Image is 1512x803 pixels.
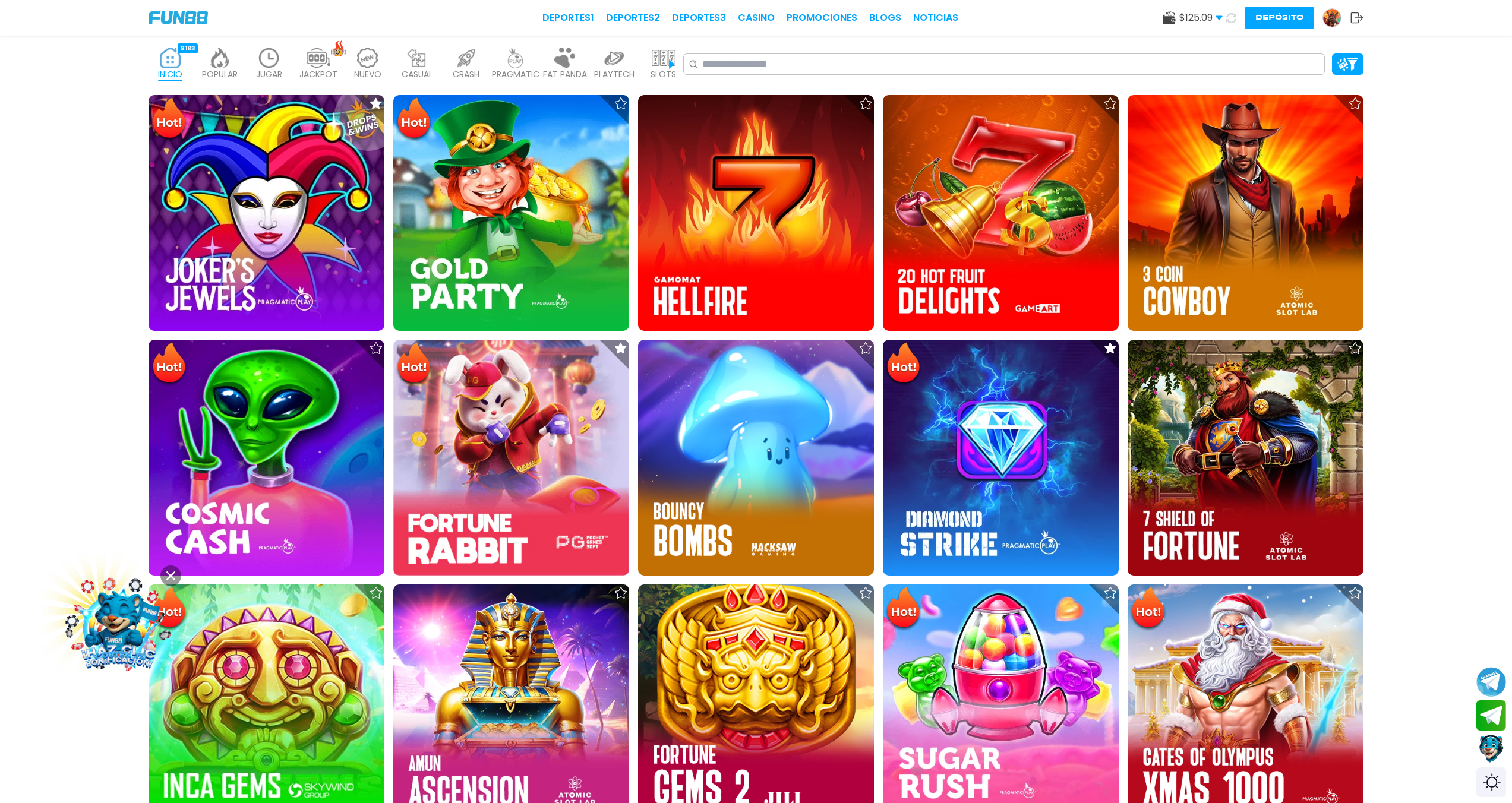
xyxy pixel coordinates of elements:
[1128,95,1363,331] img: 3 Coin Cowboy
[149,95,384,331] img: Joker's Jewels
[256,68,282,81] p: JUGAR
[149,340,384,576] img: Cosmic Cash
[1323,9,1341,27] img: Avatar
[454,48,478,68] img: crash_light.webp
[543,68,587,81] p: FAT PANDA
[257,48,281,68] img: recent_light.webp
[394,341,433,387] img: Hot
[542,11,594,25] a: Deportes1
[150,96,188,143] img: Hot
[62,568,176,682] img: Image Link
[1129,586,1167,632] img: Hot
[638,95,874,331] img: Hellfire
[651,68,676,81] p: SLOTS
[405,48,429,68] img: casual_light.webp
[1322,8,1350,27] a: Avatar
[594,68,635,81] p: PLAYTECH
[1179,11,1223,25] span: $ 125.09
[331,40,346,56] img: hot
[208,48,232,68] img: popular_light.webp
[393,95,629,331] img: Gold Party
[504,48,528,68] img: pragmatic_light.webp
[354,68,381,81] p: NUEVO
[1476,700,1506,731] button: Join telegram
[913,11,958,25] a: NOTICIAS
[150,341,188,387] img: Hot
[672,11,726,25] a: Deportes3
[738,11,775,25] a: CASINO
[1245,7,1314,29] button: Depósito
[393,340,629,576] img: Fortune Rabbit
[492,68,539,81] p: PRAGMATIC
[553,48,577,68] img: fat_panda_light.webp
[202,68,238,81] p: POPULAR
[883,95,1119,331] img: 20 Hot Fruit Delights
[884,341,923,387] img: Hot
[1128,340,1363,576] img: 7 Shields of Fortune
[158,68,182,81] p: INICIO
[356,48,380,68] img: new_light.webp
[307,48,330,68] img: jackpot_light.webp
[883,340,1119,576] img: Diamond Strike
[402,68,433,81] p: CASUAL
[178,43,198,53] div: 9183
[884,586,923,632] img: Hot
[606,11,660,25] a: Deportes2
[652,48,675,68] img: slots_light.webp
[602,48,626,68] img: playtech_light.webp
[1476,767,1506,797] div: Switch theme
[453,68,479,81] p: CRASH
[299,68,337,81] p: JACKPOT
[1476,734,1506,764] button: Contact customer service
[1476,666,1506,697] button: Join telegram channel
[638,340,874,576] img: Bouncy Bombs 96%
[787,11,857,25] a: Promociones
[1337,58,1358,70] img: Platform Filter
[159,48,182,68] img: home_active.webp
[394,96,433,143] img: Hot
[869,11,901,25] a: BLOGS
[149,11,208,24] img: Company Logo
